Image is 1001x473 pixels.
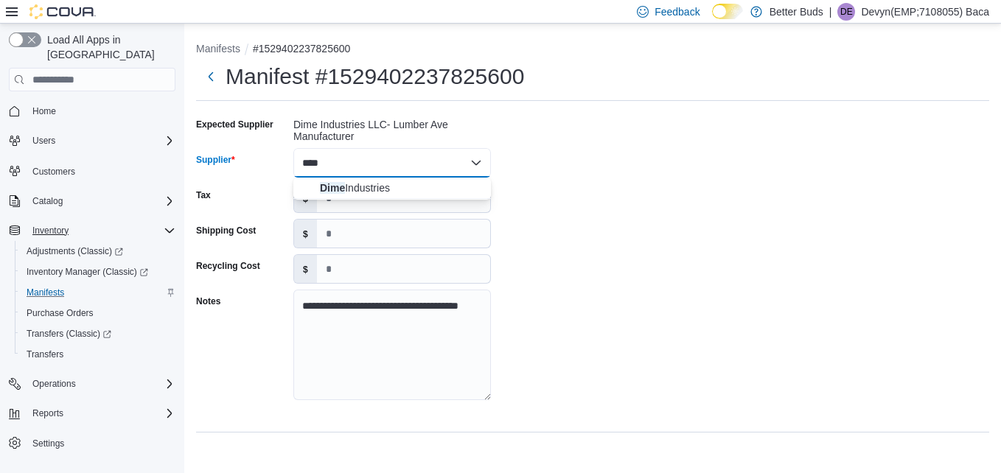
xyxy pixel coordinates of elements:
[27,375,82,393] button: Operations
[15,303,181,323] button: Purchase Orders
[3,220,181,241] button: Inventory
[27,222,175,239] span: Inventory
[196,119,273,130] label: Expected Supplier
[27,102,175,120] span: Home
[32,105,56,117] span: Home
[21,284,70,301] a: Manifests
[293,178,491,199] button: Dime Industries
[829,3,832,21] p: |
[15,344,181,365] button: Transfers
[293,113,491,142] div: Dime Industries LLC- Lumber Ave Manufacturer
[196,295,220,307] label: Notes
[27,132,61,150] button: Users
[837,3,855,21] div: Devyn(EMP;7108055) Baca
[32,135,55,147] span: Users
[27,161,175,180] span: Customers
[27,434,175,452] span: Settings
[27,245,123,257] span: Adjustments (Classic)
[27,404,69,422] button: Reports
[196,189,211,201] label: Tax
[27,192,69,210] button: Catalog
[27,222,74,239] button: Inventory
[27,307,94,319] span: Purchase Orders
[21,242,175,260] span: Adjustments (Classic)
[470,157,482,169] button: Close list of options
[32,438,64,449] span: Settings
[27,348,63,360] span: Transfers
[41,32,175,62] span: Load All Apps in [GEOGRAPHIC_DATA]
[293,178,491,199] div: Choose from the following options
[32,378,76,390] span: Operations
[27,266,148,278] span: Inventory Manager (Classic)
[226,62,524,91] h1: Manifest #1529402237825600
[3,403,181,424] button: Reports
[21,304,175,322] span: Purchase Orders
[21,242,129,260] a: Adjustments (Classic)
[21,263,175,281] span: Inventory Manager (Classic)
[29,4,96,19] img: Cova
[21,325,117,343] a: Transfers (Classic)
[3,100,181,122] button: Home
[15,241,181,262] a: Adjustments (Classic)
[861,3,989,21] p: Devyn(EMP;7108055) Baca
[712,4,743,19] input: Dark Mode
[294,255,317,283] label: $
[253,43,350,55] button: #1529402237825600
[27,404,175,422] span: Reports
[840,3,853,21] span: DE
[21,284,175,301] span: Manifests
[15,323,181,344] a: Transfers (Classic)
[32,225,69,236] span: Inventory
[21,325,175,343] span: Transfers (Classic)
[21,346,175,363] span: Transfers
[21,263,154,281] a: Inventory Manager (Classic)
[27,435,70,452] a: Settings
[3,191,181,211] button: Catalog
[196,260,260,272] label: Recycling Cost
[32,195,63,207] span: Catalog
[196,154,235,166] label: Supplier
[196,62,226,91] button: Next
[21,346,69,363] a: Transfers
[655,4,700,19] span: Feedback
[294,220,317,248] label: $
[27,132,175,150] span: Users
[21,304,100,322] a: Purchase Orders
[770,3,823,21] p: Better Buds
[3,374,181,394] button: Operations
[15,282,181,303] button: Manifests
[3,432,181,454] button: Settings
[196,43,240,55] button: Manifests
[27,375,175,393] span: Operations
[32,166,75,178] span: Customers
[27,192,175,210] span: Catalog
[15,262,181,282] a: Inventory Manager (Classic)
[27,287,64,298] span: Manifests
[3,160,181,181] button: Customers
[196,225,256,236] label: Shipping Cost
[27,328,111,340] span: Transfers (Classic)
[32,407,63,419] span: Reports
[3,130,181,151] button: Users
[27,163,81,181] a: Customers
[196,41,989,59] nav: An example of EuiBreadcrumbs
[27,102,62,120] a: Home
